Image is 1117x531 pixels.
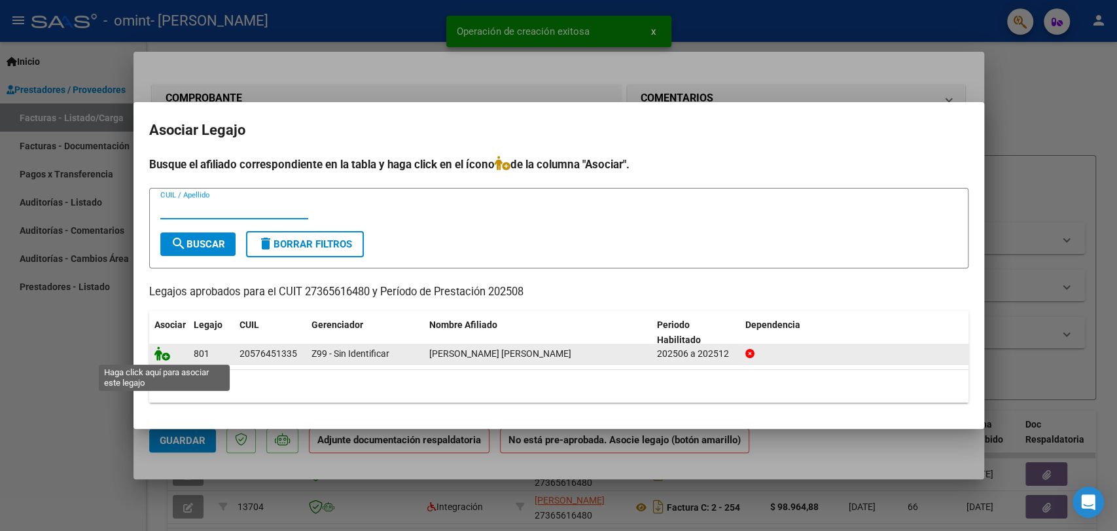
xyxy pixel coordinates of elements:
[429,320,497,330] span: Nombre Afiliado
[239,320,259,330] span: CUIL
[171,236,186,251] mat-icon: search
[657,320,701,345] span: Periodo Habilitado
[239,346,297,361] div: 20576451335
[194,320,222,330] span: Legajo
[652,311,740,354] datatable-header-cell: Periodo Habilitado
[149,156,968,173] h4: Busque el afiliado correspondiente en la tabla y haga click en el ícono de la columna "Asociar".
[657,346,735,361] div: 202506 a 202512
[154,320,186,330] span: Asociar
[171,238,225,250] span: Buscar
[429,348,571,359] span: CASTILLO CANDIA MENDEZ THIAGO
[306,311,424,354] datatable-header-cell: Gerenciador
[188,311,234,354] datatable-header-cell: Legajo
[149,311,188,354] datatable-header-cell: Asociar
[160,232,236,256] button: Buscar
[246,231,364,257] button: Borrar Filtros
[311,348,389,359] span: Z99 - Sin Identificar
[740,311,968,354] datatable-header-cell: Dependencia
[745,320,800,330] span: Dependencia
[194,348,209,359] span: 801
[258,238,352,250] span: Borrar Filtros
[234,311,306,354] datatable-header-cell: CUIL
[258,236,274,251] mat-icon: delete
[311,320,363,330] span: Gerenciador
[424,311,652,354] datatable-header-cell: Nombre Afiliado
[149,118,968,143] h2: Asociar Legajo
[1073,486,1104,518] div: Open Intercom Messenger
[149,284,968,301] p: Legajos aprobados para el CUIT 27365616480 y Período de Prestación 202508
[149,370,968,403] div: 1 registros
